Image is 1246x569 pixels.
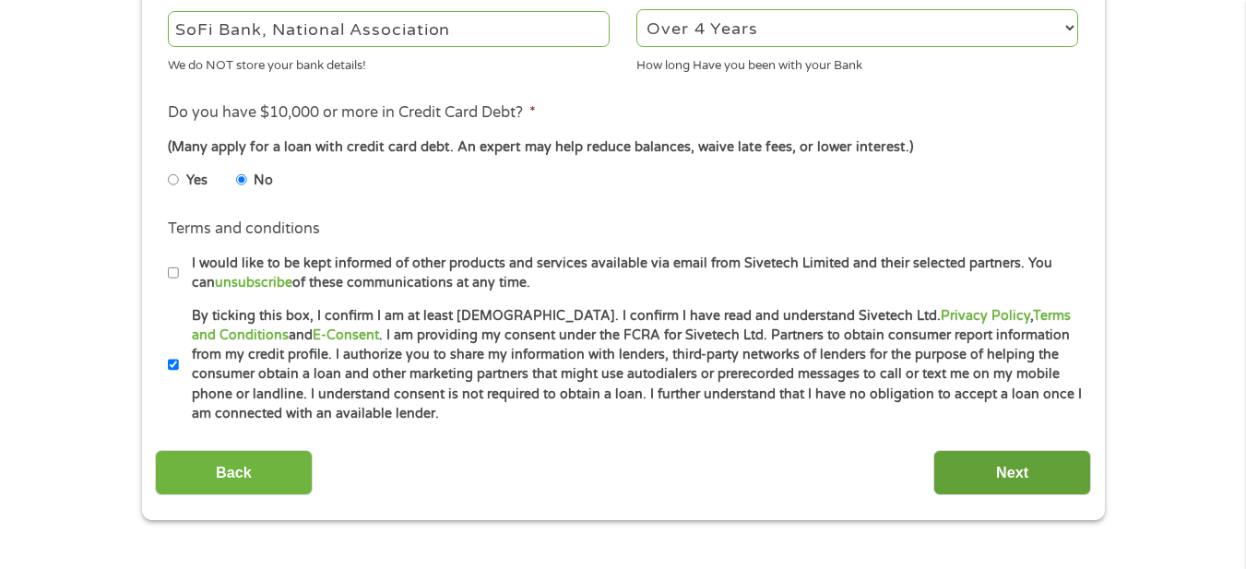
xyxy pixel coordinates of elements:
input: Next [933,450,1091,495]
a: Terms and Conditions [192,308,1071,343]
a: unsubscribe [215,275,292,290]
div: (Many apply for a loan with credit card debt. An expert may help reduce balances, waive late fees... [168,137,1077,158]
label: I would like to be kept informed of other products and services available via email from Sivetech... [179,254,1084,293]
label: Do you have $10,000 or more in Credit Card Debt? [168,103,536,123]
a: Privacy Policy [941,308,1030,324]
label: Terms and conditions [168,219,320,239]
label: By ticking this box, I confirm I am at least [DEMOGRAPHIC_DATA]. I confirm I have read and unders... [179,306,1084,424]
div: How long Have you been with your Bank [636,50,1078,75]
input: Back [155,450,313,495]
a: E-Consent [313,327,379,343]
div: We do NOT store your bank details! [168,50,610,75]
label: No [254,171,273,191]
label: Yes [186,171,208,191]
